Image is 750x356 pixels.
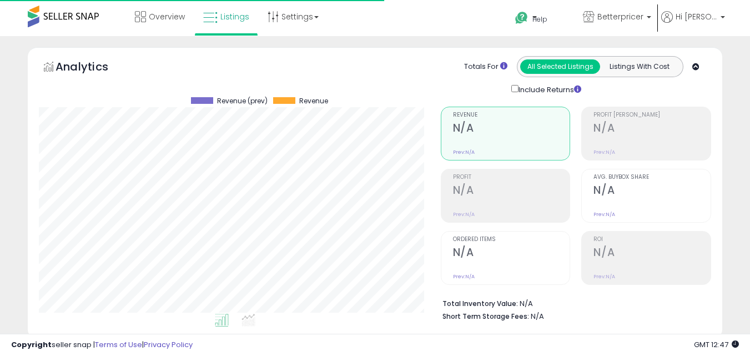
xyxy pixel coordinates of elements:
[593,174,711,180] span: Avg. Buybox Share
[442,299,518,308] b: Total Inventory Value:
[442,296,703,309] li: N/A
[453,211,475,218] small: Prev: N/A
[11,340,193,350] div: seller snap | |
[217,97,268,105] span: Revenue (prev)
[453,149,475,156] small: Prev: N/A
[464,62,507,72] div: Totals For
[453,184,570,199] h2: N/A
[593,112,711,118] span: Profit [PERSON_NAME]
[453,273,475,280] small: Prev: N/A
[442,312,529,321] b: Short Term Storage Fees:
[11,339,52,350] strong: Copyright
[453,174,570,180] span: Profit
[593,211,615,218] small: Prev: N/A
[506,3,573,36] a: Help
[144,339,193,350] a: Privacy Policy
[299,97,328,105] span: Revenue
[220,11,249,22] span: Listings
[532,14,547,24] span: Help
[676,11,717,22] span: Hi [PERSON_NAME]
[453,112,570,118] span: Revenue
[453,122,570,137] h2: N/A
[661,11,725,36] a: Hi [PERSON_NAME]
[453,246,570,261] h2: N/A
[593,273,615,280] small: Prev: N/A
[593,149,615,156] small: Prev: N/A
[593,246,711,261] h2: N/A
[149,11,185,22] span: Overview
[694,339,739,350] span: 2025-08-13 12:47 GMT
[593,184,711,199] h2: N/A
[503,83,595,96] div: Include Returns
[520,59,600,74] button: All Selected Listings
[593,237,711,243] span: ROI
[56,59,130,77] h5: Analytics
[95,339,142,350] a: Terms of Use
[453,237,570,243] span: Ordered Items
[515,11,528,25] i: Get Help
[531,311,544,322] span: N/A
[597,11,643,22] span: Betterpricer
[593,122,711,137] h2: N/A
[600,59,679,74] button: Listings With Cost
